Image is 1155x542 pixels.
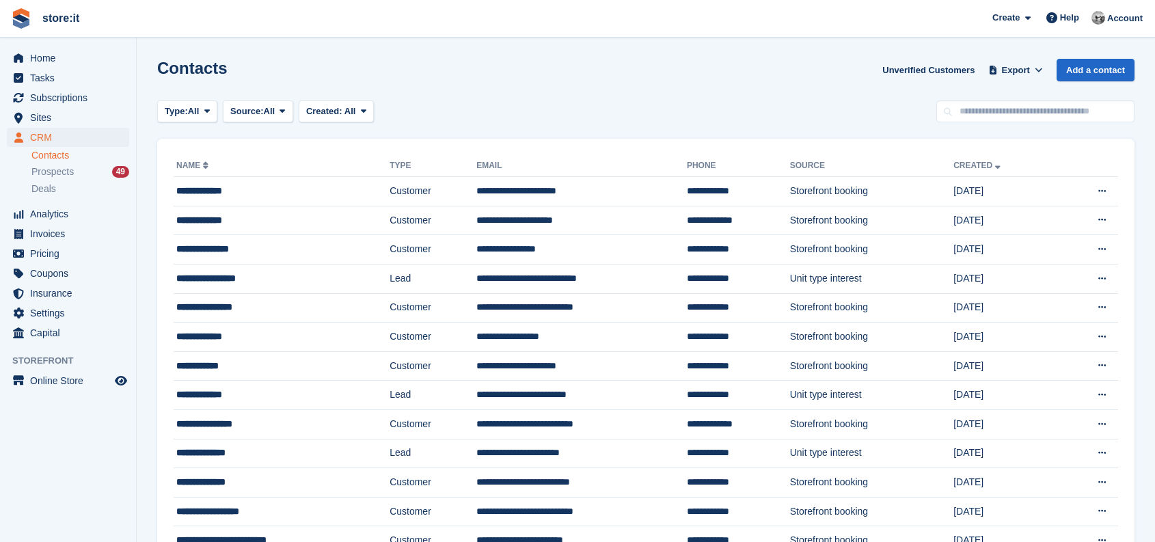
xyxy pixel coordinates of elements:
a: Name [176,161,211,170]
span: All [344,106,356,116]
span: Subscriptions [30,88,112,107]
td: Storefront booking [790,323,954,352]
td: Unit type interest [790,439,954,468]
td: Customer [390,497,476,526]
td: Storefront booking [790,409,954,439]
th: Email [476,155,687,177]
a: Unverified Customers [877,59,980,81]
span: Capital [30,323,112,342]
td: Customer [390,468,476,498]
td: Customer [390,409,476,439]
span: CRM [30,128,112,147]
td: [DATE] [953,206,1058,235]
td: [DATE] [953,264,1058,293]
td: Unit type interest [790,381,954,410]
td: Storefront booking [790,497,954,526]
span: Tasks [30,68,112,87]
span: Settings [30,303,112,323]
td: Customer [390,293,476,323]
a: menu [7,49,129,68]
td: Customer [390,235,476,265]
a: Prospects 49 [31,165,129,179]
span: Storefront [12,354,136,368]
span: Insurance [30,284,112,303]
span: Export [1002,64,1030,77]
img: stora-icon-8386f47178a22dfd0bd8f6a31ec36ba5ce8667c1dd55bd0f319d3a0aa187defe.svg [11,8,31,29]
a: menu [7,204,129,223]
span: Create [992,11,1020,25]
a: Preview store [113,372,129,389]
td: Storefront booking [790,351,954,381]
button: Source: All [223,100,293,123]
span: Source: [230,105,263,118]
h1: Contacts [157,59,228,77]
a: menu [7,303,129,323]
a: store:it [37,7,85,29]
td: Storefront booking [790,235,954,265]
td: [DATE] [953,351,1058,381]
span: Help [1060,11,1079,25]
span: Analytics [30,204,112,223]
td: [DATE] [953,381,1058,410]
div: 49 [112,166,129,178]
a: menu [7,284,129,303]
a: menu [7,108,129,127]
span: Pricing [30,244,112,263]
span: Invoices [30,224,112,243]
span: All [264,105,275,118]
img: Christian Ehrensvärd [1091,11,1105,25]
td: [DATE] [953,323,1058,352]
a: Created [953,161,1003,170]
td: [DATE] [953,235,1058,265]
span: Type: [165,105,188,118]
td: [DATE] [953,177,1058,206]
td: [DATE] [953,409,1058,439]
td: Customer [390,206,476,235]
td: Lead [390,439,476,468]
td: Storefront booking [790,293,954,323]
a: menu [7,68,129,87]
td: Customer [390,351,476,381]
th: Type [390,155,476,177]
span: Coupons [30,264,112,283]
a: menu [7,128,129,147]
td: [DATE] [953,497,1058,526]
span: Sites [30,108,112,127]
button: Created: All [299,100,374,123]
td: [DATE] [953,468,1058,498]
span: Prospects [31,165,74,178]
a: Add a contact [1057,59,1134,81]
span: Account [1107,12,1143,25]
button: Export [986,59,1046,81]
td: Storefront booking [790,177,954,206]
span: Home [30,49,112,68]
a: menu [7,264,129,283]
span: Deals [31,182,56,195]
span: All [188,105,200,118]
td: Lead [390,264,476,293]
th: Phone [687,155,790,177]
td: Lead [390,381,476,410]
td: Storefront booking [790,468,954,498]
a: menu [7,323,129,342]
a: menu [7,224,129,243]
td: Customer [390,323,476,352]
td: Unit type interest [790,264,954,293]
td: Customer [390,177,476,206]
a: menu [7,88,129,107]
a: menu [7,244,129,263]
a: Deals [31,182,129,196]
td: Storefront booking [790,206,954,235]
th: Source [790,155,954,177]
span: Created: [306,106,342,116]
td: [DATE] [953,293,1058,323]
td: [DATE] [953,439,1058,468]
a: menu [7,371,129,390]
span: Online Store [30,371,112,390]
a: Contacts [31,149,129,162]
button: Type: All [157,100,217,123]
